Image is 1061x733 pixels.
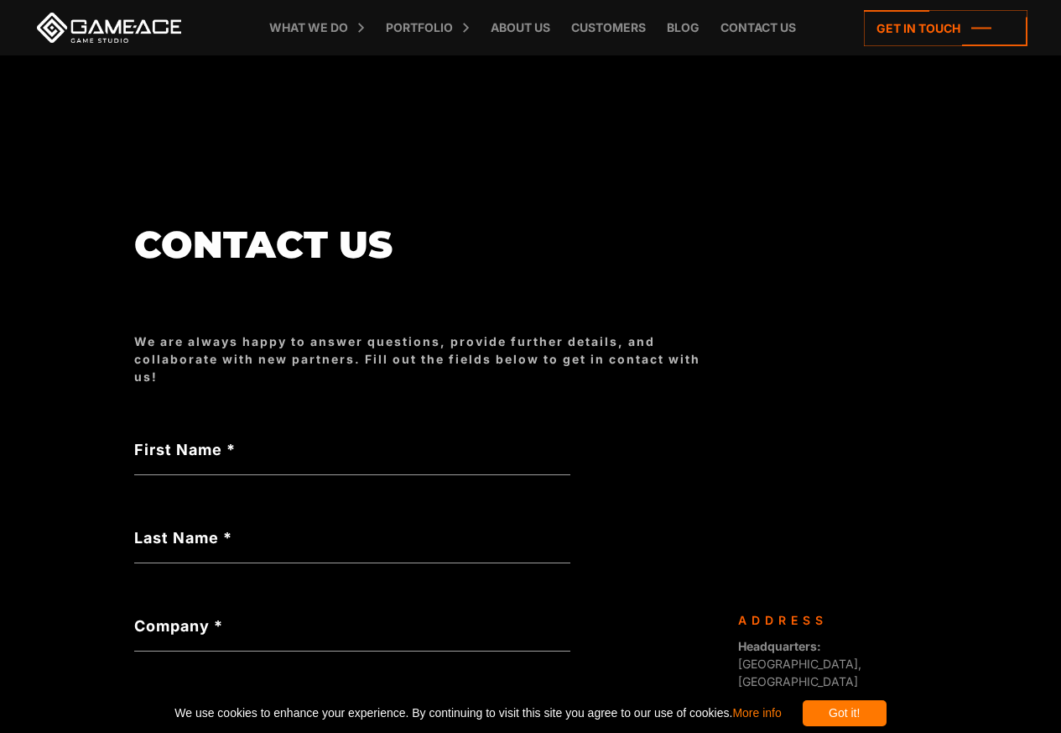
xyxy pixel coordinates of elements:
div: Address [738,611,914,629]
div: We are always happy to answer questions, provide further details, and collaborate with new partne... [134,332,721,386]
span: [GEOGRAPHIC_DATA], [GEOGRAPHIC_DATA] [738,639,861,688]
label: Company * [134,615,570,637]
a: Get in touch [864,10,1027,46]
div: Got it! [803,700,887,726]
label: First Name * [134,438,570,461]
strong: Headquarters: [738,639,821,653]
label: Last Name * [134,526,570,549]
a: More info [732,706,781,720]
h1: Contact us [134,224,721,265]
span: We use cookies to enhance your experience. By continuing to visit this site you agree to our use ... [174,700,781,726]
